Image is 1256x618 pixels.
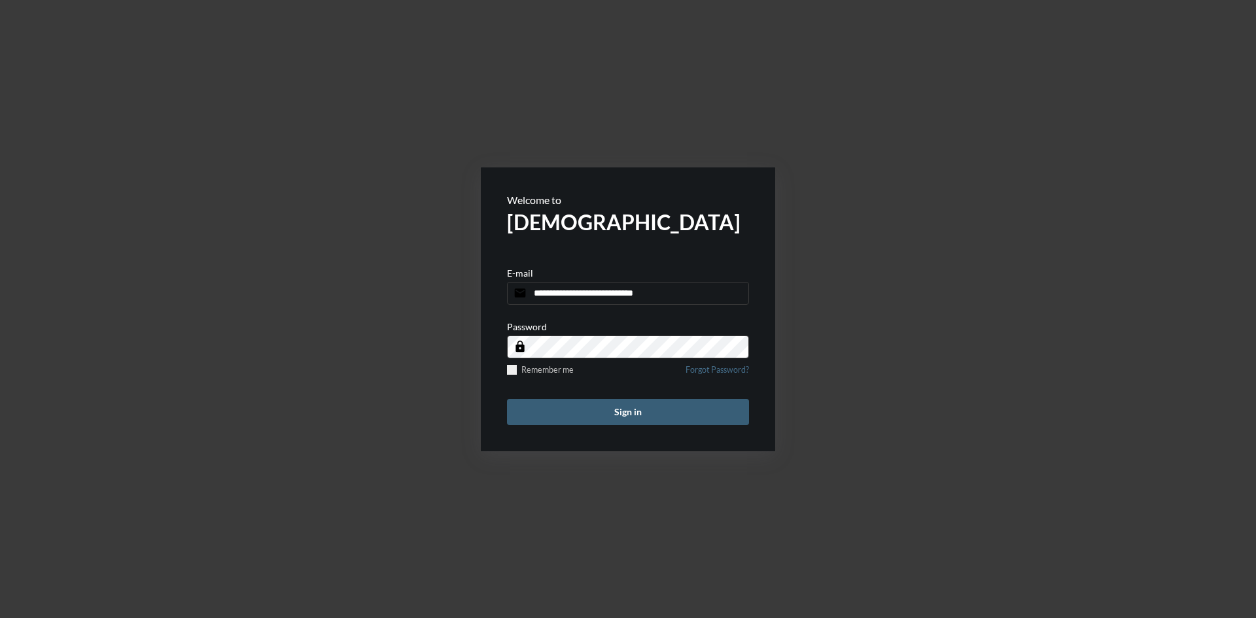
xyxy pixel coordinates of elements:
[507,267,533,279] p: E-mail
[507,209,749,235] h2: [DEMOGRAPHIC_DATA]
[507,194,749,206] p: Welcome to
[507,399,749,425] button: Sign in
[686,365,749,383] a: Forgot Password?
[507,365,574,375] label: Remember me
[507,321,547,332] p: Password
